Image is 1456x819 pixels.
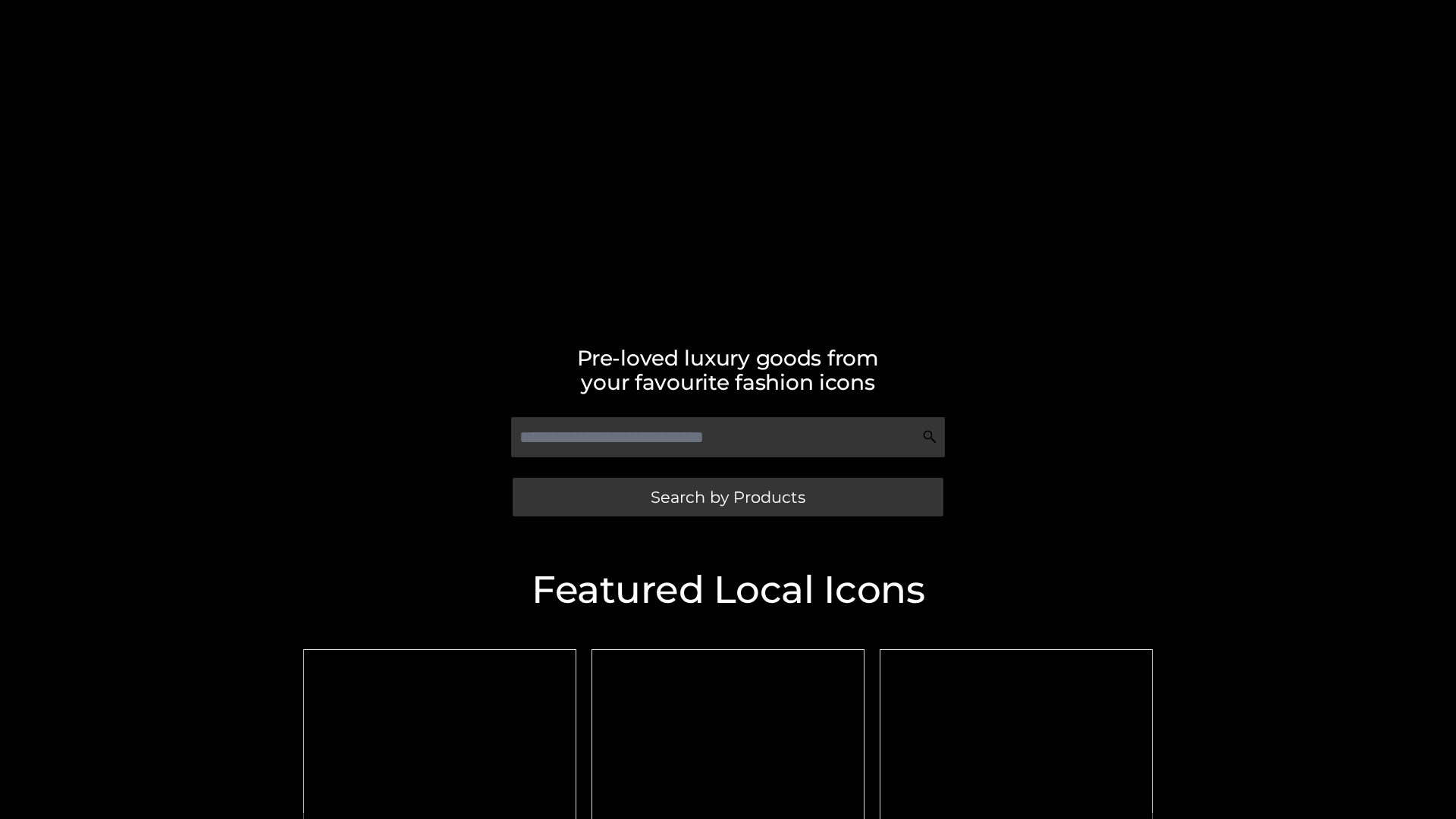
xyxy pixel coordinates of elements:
[922,429,937,444] img: Search Icon
[651,489,805,505] span: Search by Products
[296,571,1160,609] h2: Featured Local Icons​
[296,346,1160,394] h2: Pre-loved luxury goods from your favourite fashion icons
[513,478,943,516] a: Search by Products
